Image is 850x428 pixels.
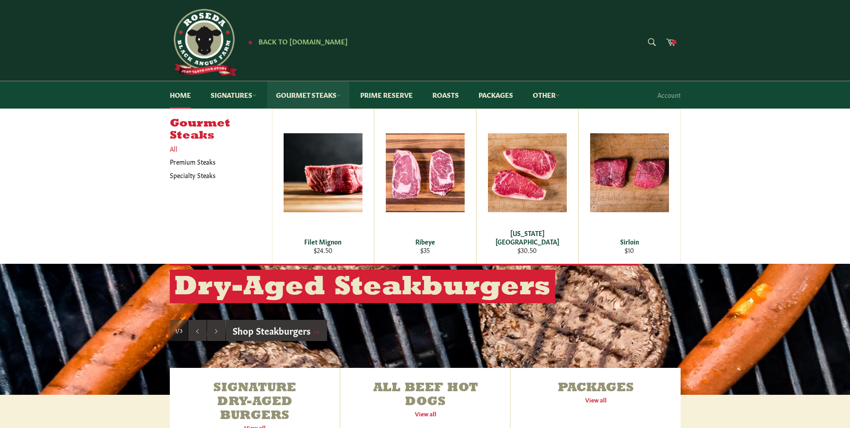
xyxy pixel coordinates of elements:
a: Home [161,81,200,109]
a: Roasts [423,81,468,109]
a: Sirloin Sirloin $10 [578,109,681,264]
a: ★ Back to [DOMAIN_NAME] [243,38,348,45]
a: Packages [470,81,522,109]
a: Account [653,82,685,108]
img: Roseda Beef [170,9,237,76]
a: Gourmet Steaks [267,81,349,109]
div: Filet Mignon [278,237,368,246]
img: New York Strip [488,133,567,212]
img: Filet Mignon [284,133,362,212]
a: Other [524,81,569,109]
img: Sirloin [590,133,669,212]
span: ★ [248,38,253,45]
a: Shop Steakburgers [226,320,328,341]
img: Ribeye [386,133,465,212]
a: Premium Steaks [165,155,263,168]
a: Signatures [202,81,265,109]
a: All [165,142,272,155]
div: Sirloin [584,237,674,246]
h5: Gourmet Steaks [170,118,272,142]
div: $10 [584,246,674,254]
button: Next slide [207,320,225,341]
a: Filet Mignon Filet Mignon $24.50 [272,109,374,264]
a: Ribeye Ribeye $35 [374,109,476,264]
div: Ribeye [380,237,470,246]
a: New York Strip [US_STATE][GEOGRAPHIC_DATA] $30.50 [476,109,578,264]
div: $30.50 [482,246,572,254]
span: 1/3 [175,327,182,334]
span: → [312,324,321,336]
div: $35 [380,246,470,254]
div: Slide 1, current [170,320,188,341]
a: Specialty Steaks [165,169,263,182]
div: $24.50 [278,246,368,254]
button: Previous slide [188,320,207,341]
div: [US_STATE][GEOGRAPHIC_DATA] [482,229,572,246]
a: Prime Reserve [351,81,422,109]
span: Back to [DOMAIN_NAME] [259,36,348,46]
